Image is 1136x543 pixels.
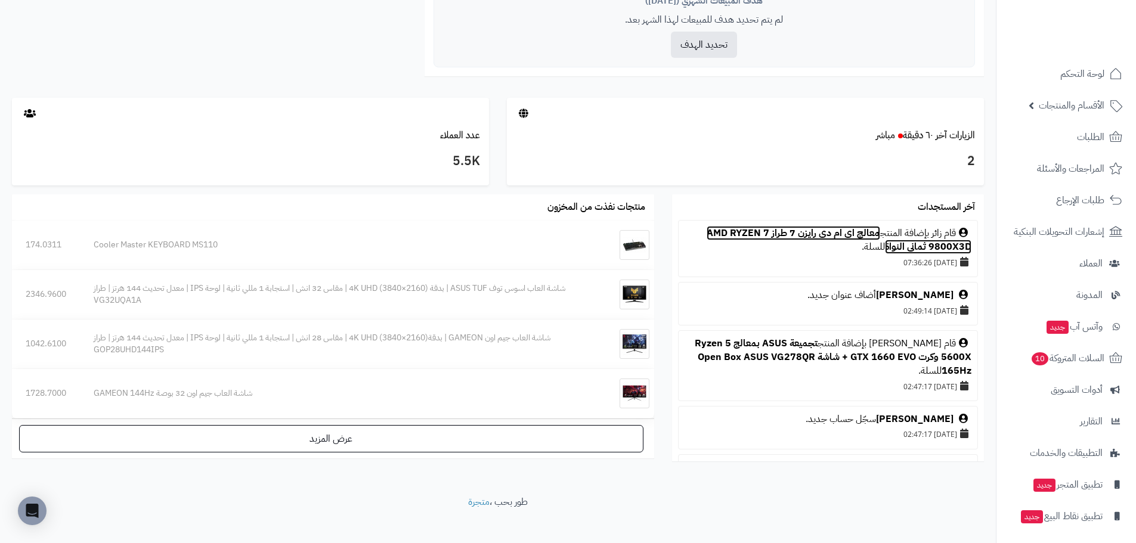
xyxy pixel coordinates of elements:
[695,336,971,378] a: تجميعة ASUS بمعالج Ryzen 5 5600X وكرت GTX 1660 EVO + شاشة Open Box ASUS VG278QR 165Hz
[685,226,971,254] div: قام زائر بإضافة المنتج للسلة.
[1004,154,1129,183] a: المراجعات والأسئلة
[1004,407,1129,436] a: التقارير
[1045,318,1103,335] span: وآتس آب
[1004,502,1129,530] a: تطبيق نقاط البيعجديد
[876,128,975,142] a: الزيارات آخر ٦٠ دقيقةمباشر
[685,412,971,426] div: سجّل حساب جديد.
[94,283,601,306] div: شاشة العاب اسوس توف ASUS TUF | بدقة 4K UHD (3840×2160) | مقاس 32 انش | استجابة 1 مللي ثانية | لوح...
[685,337,971,378] div: قام [PERSON_NAME] بإضافة المنتج للسلة.
[1004,312,1129,341] a: وآتس آبجديد
[94,387,601,399] div: شاشة العاب جيم اون 32 بوصة GAMEON 144Hz
[876,412,954,426] a: [PERSON_NAME]
[685,378,971,395] div: [DATE] 02:47:17
[1076,287,1103,303] span: المدونة
[94,239,601,251] div: Cooler Master KEYBOARD MS110
[468,495,490,509] a: متجرة
[1004,439,1129,467] a: التطبيقات والخدمات
[1004,123,1129,151] a: الطلبات
[1055,30,1125,55] img: logo-2.png
[440,128,480,142] a: عدد العملاء
[19,425,643,452] a: عرض المزيد
[1004,281,1129,309] a: المدونة
[1020,508,1103,525] span: تطبيق نقاط البيع
[1004,186,1129,215] a: طلبات الإرجاع
[1032,476,1103,493] span: تطبيق المتجر
[671,32,737,58] button: تحديد الهدف
[1021,510,1043,523] span: جديد
[26,387,66,399] div: 1728.7000
[1032,352,1048,365] span: 10
[1004,60,1129,88] a: لوحة التحكم
[620,378,649,408] img: شاشة العاب جيم اون 32 بوصة GAMEON 144Hz
[547,202,645,213] h3: منتجات نفذت من المخزون
[18,497,47,525] div: Open Intercom Messenger
[685,288,971,302] div: أضاف عنوان جديد.
[1051,381,1103,398] span: أدوات التسويق
[443,13,965,27] p: لم يتم تحديد هدف للمبيعات لهذا الشهر بعد.
[876,128,895,142] small: مباشر
[94,332,601,356] div: شاشة العاب جيم اون GAMEON | بدقة4K UHD (3840×2160) | مقاس 28 انش | استجابة 1 مللي ثانية | لوحة IP...
[1056,192,1104,209] span: طلبات الإرجاع
[685,461,971,474] div: قام .
[620,280,649,309] img: شاشة العاب اسوس توف ASUS TUF | بدقة 4K UHD (3840×2160) | مقاس 32 انش | استجابة 1 مللي ثانية | لوح...
[918,202,975,213] h3: آخر المستجدات
[1077,129,1104,145] span: الطلبات
[1060,66,1104,82] span: لوحة التحكم
[1030,350,1104,367] span: السلات المتروكة
[1037,160,1104,177] span: المراجعات والأسئلة
[685,426,971,442] div: [DATE] 02:47:17
[1004,344,1129,373] a: السلات المتروكة10
[26,288,66,300] div: 2346.9600
[685,302,971,319] div: [DATE] 02:49:14
[1047,321,1069,334] span: جديد
[685,254,971,271] div: [DATE] 07:36:26
[1004,470,1129,499] a: تطبيق المتجرجديد
[1014,224,1104,240] span: إشعارات التحويلات البنكية
[1004,218,1129,246] a: إشعارات التحويلات البنكية
[1080,413,1103,430] span: التقارير
[26,338,66,350] div: 1042.6100
[1079,255,1103,272] span: العملاء
[620,230,649,260] img: Cooler Master KEYBOARD MS110
[516,151,975,172] h3: 2
[21,151,480,172] h3: 5.5K
[876,460,954,474] a: [PERSON_NAME]
[1004,376,1129,404] a: أدوات التسويق
[707,226,971,254] a: معالج اي ام دي رايزن 7 طراز AMD RYZEN 7 9800X3D ثماني النواة
[1004,249,1129,278] a: العملاء
[1030,445,1103,461] span: التطبيقات والخدمات
[876,288,954,302] a: [PERSON_NAME]
[1039,97,1104,114] span: الأقسام والمنتجات
[26,239,66,251] div: 174.0311
[819,460,865,474] a: بطلب جديد
[620,329,649,359] img: شاشة العاب جيم اون GAMEON | بدقة4K UHD (3840×2160) | مقاس 28 انش | استجابة 1 مللي ثانية | لوحة IP...
[1033,479,1055,492] span: جديد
